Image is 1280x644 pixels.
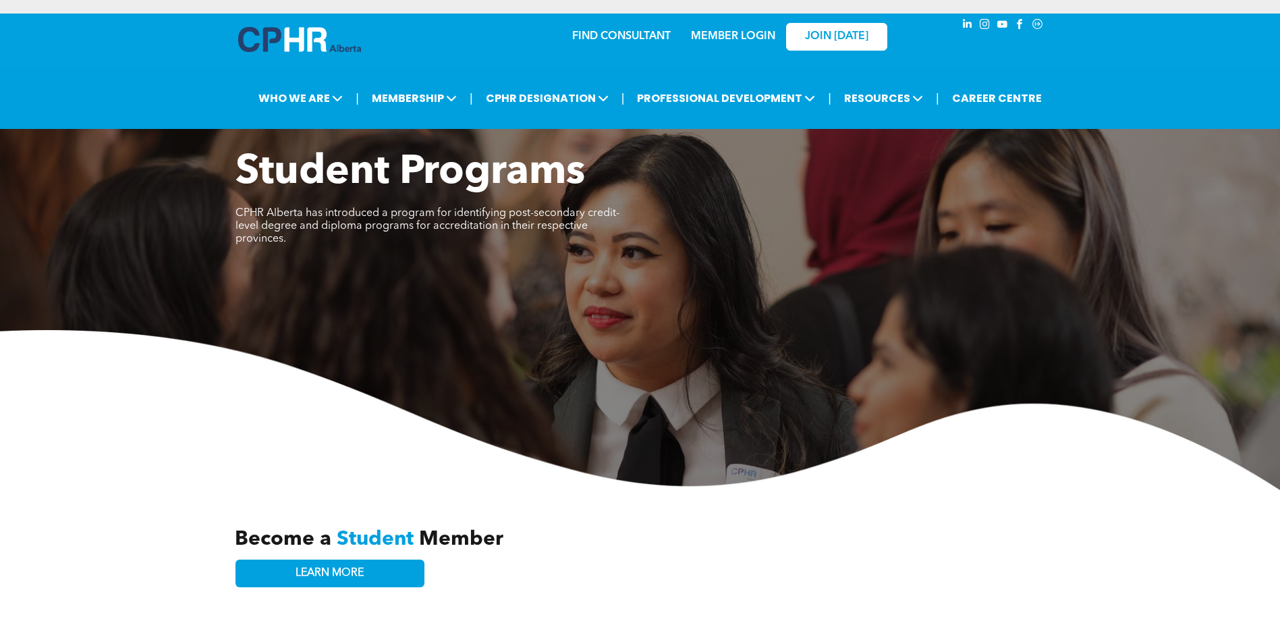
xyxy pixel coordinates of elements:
span: LEARN MORE [296,567,364,580]
a: CAREER CENTRE [948,86,1046,111]
a: youtube [995,17,1010,35]
a: facebook [1013,17,1028,35]
span: Student Programs [235,153,585,193]
span: PROFESSIONAL DEVELOPMENT [633,86,819,111]
a: FIND CONSULTANT [572,31,671,42]
a: MEMBER LOGIN [691,31,775,42]
img: A blue and white logo for cp alberta [238,27,361,52]
span: JOIN [DATE] [805,30,868,43]
li: | [936,84,939,112]
span: WHO WE ARE [254,86,347,111]
a: instagram [978,17,993,35]
a: Social network [1030,17,1045,35]
span: CPHR Alberta has introduced a program for identifying post-secondary credit-level degree and dipl... [235,208,619,244]
li: | [828,84,831,112]
li: | [356,84,359,112]
li: | [621,84,625,112]
span: Member [419,529,503,549]
span: RESOURCES [840,86,927,111]
span: Student [337,529,414,549]
a: JOIN [DATE] [786,23,887,51]
li: | [470,84,473,112]
a: linkedin [960,17,975,35]
span: CPHR DESIGNATION [482,86,613,111]
span: Become a [235,529,331,549]
a: LEARN MORE [235,560,424,587]
span: MEMBERSHIP [368,86,461,111]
